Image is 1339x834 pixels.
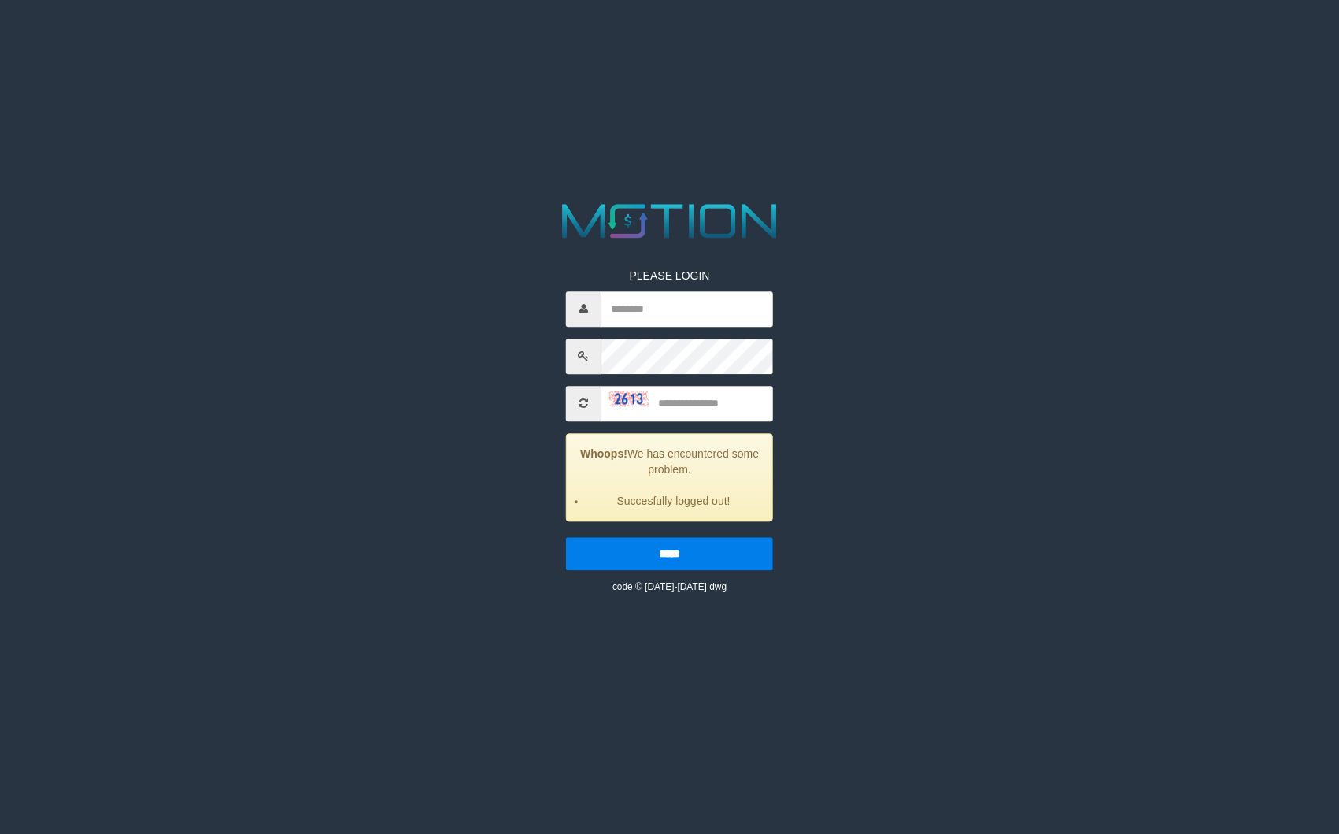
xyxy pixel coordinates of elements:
img: MOTION_logo.png [553,198,787,244]
li: Succesfully logged out! [586,493,760,509]
div: We has encountered some problem. [566,433,773,521]
small: code © [DATE]-[DATE] dwg [612,581,727,592]
p: PLEASE LOGIN [566,268,773,284]
img: captcha [609,391,649,406]
strong: Whoops! [580,447,627,460]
